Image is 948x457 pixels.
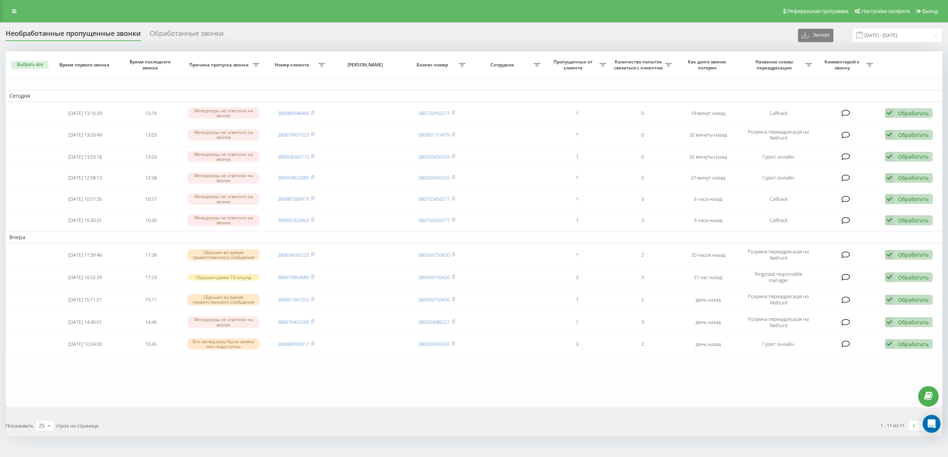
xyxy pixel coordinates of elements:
[53,267,118,288] td: [DATE] 16:52:29
[187,151,259,162] div: Менеджеры не ответили на звонок
[676,267,741,288] td: 21 час назад
[898,153,929,160] div: Обработать
[922,8,938,14] span: Выход
[676,244,741,265] td: 20 часов назад
[6,422,34,429] span: Показывать
[741,189,816,209] td: Callback
[53,289,118,310] td: [DATE] 15:11:21
[118,168,184,188] td: 12:58
[187,172,259,184] div: Менеджеры не ответили на звонок
[676,210,741,230] td: 3 часа назад
[118,267,184,288] td: 17:23
[820,59,866,71] span: Комментарий к звонку
[6,232,942,243] td: Вчера
[150,29,224,41] div: Обработанные звонки
[278,251,309,258] a: 380634565233
[741,244,816,265] td: Розумна переадресація на Nethunt
[278,195,309,202] a: 380987389419
[187,107,259,119] div: Менеджеры не ответили на звонок
[544,334,610,354] td: 3
[610,267,676,288] td: 3
[53,124,118,145] td: [DATE] 13:03:49
[544,189,610,209] td: 1
[118,244,184,265] td: 17:39
[118,103,184,123] td: 13:16
[418,131,450,138] a: 380931713479
[920,420,931,431] a: 1
[548,59,599,71] span: Пропущенных от клиента
[278,153,309,160] a: 380958362173
[418,296,450,303] a: 380506750650
[614,59,665,71] span: Количество попыток связаться с клиентом
[544,210,610,230] td: 1
[6,29,141,41] div: Необработанные пропущенные звонки
[610,103,676,123] td: 0
[741,267,816,288] td: Ringostat responsible manager
[118,210,184,230] td: 10:30
[610,168,676,188] td: 0
[418,174,450,181] a: 380933435555
[187,274,259,281] div: Сброшен ранее 10 секунд
[610,210,676,230] td: 3
[118,312,184,332] td: 14:40
[741,289,816,310] td: Розумна переадресація на Nethunt
[118,334,184,354] td: 10:45
[187,249,259,260] div: Сброшен во время приветственного сообщения
[610,289,676,310] td: 2
[544,124,610,145] td: 1
[187,294,259,305] div: Сброшен во время приветственного сообщения
[267,62,318,68] span: Номер клиента
[56,422,99,429] span: строк на странице
[11,61,49,69] button: Выбрать все
[898,195,929,203] div: Обработать
[418,319,450,325] a: 380503689221
[544,267,610,288] td: 2
[473,62,534,68] span: Сотрудник
[125,59,177,71] span: Время последнего звонка
[53,334,118,354] td: [DATE] 10:24:00
[278,174,309,181] a: 380954823085
[118,124,184,145] td: 13:03
[59,62,111,68] span: Время первого звонка
[741,210,816,230] td: Callback
[187,193,259,204] div: Менеджеры не ответили на звонок
[278,341,309,347] a: 380689092617
[418,341,450,347] a: 380933435555
[544,168,610,188] td: 1
[898,217,929,224] div: Обработать
[682,59,734,71] span: Как долго звонок потерян
[676,147,741,167] td: 32 минуты назад
[53,168,118,188] td: [DATE] 12:58:13
[610,244,676,265] td: 2
[898,251,929,258] div: Обработать
[118,147,184,167] td: 13:03
[53,210,118,230] td: [DATE] 10:30:31
[118,189,184,209] td: 10:57
[53,312,118,332] td: [DATE] 14:40:01
[676,312,741,332] td: день назад
[53,147,118,167] td: [DATE] 13:03:18
[53,103,118,123] td: [DATE] 13:16:29
[187,215,259,226] div: Менеджеры не ответили на звонок
[676,124,741,145] td: 32 минуты назад
[798,29,833,42] button: Экспорт
[741,168,816,188] td: Гуркіт онлайн
[418,251,450,258] a: 380506750650
[898,319,929,326] div: Обработать
[676,168,741,188] td: 37 минут назад
[278,296,309,303] a: 380967367252
[187,316,259,328] div: Менеджеры не ответили на звонок
[187,338,259,350] div: Все менеджеры были заняты или недоступны
[53,189,118,209] td: [DATE] 10:57:35
[610,334,676,354] td: 2
[610,124,676,145] td: 0
[787,8,848,14] span: Реферальная программа
[745,59,805,71] span: Название схемы переадресации
[418,217,450,223] a: 380732456271
[418,153,450,160] a: 380933435555
[741,124,816,145] td: Розумна переадресація на Nethunt
[187,62,252,68] span: Причина пропуска звонка
[544,312,610,332] td: 1
[418,110,450,116] a: 380732456271
[880,422,905,429] div: 1 - 11 из 11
